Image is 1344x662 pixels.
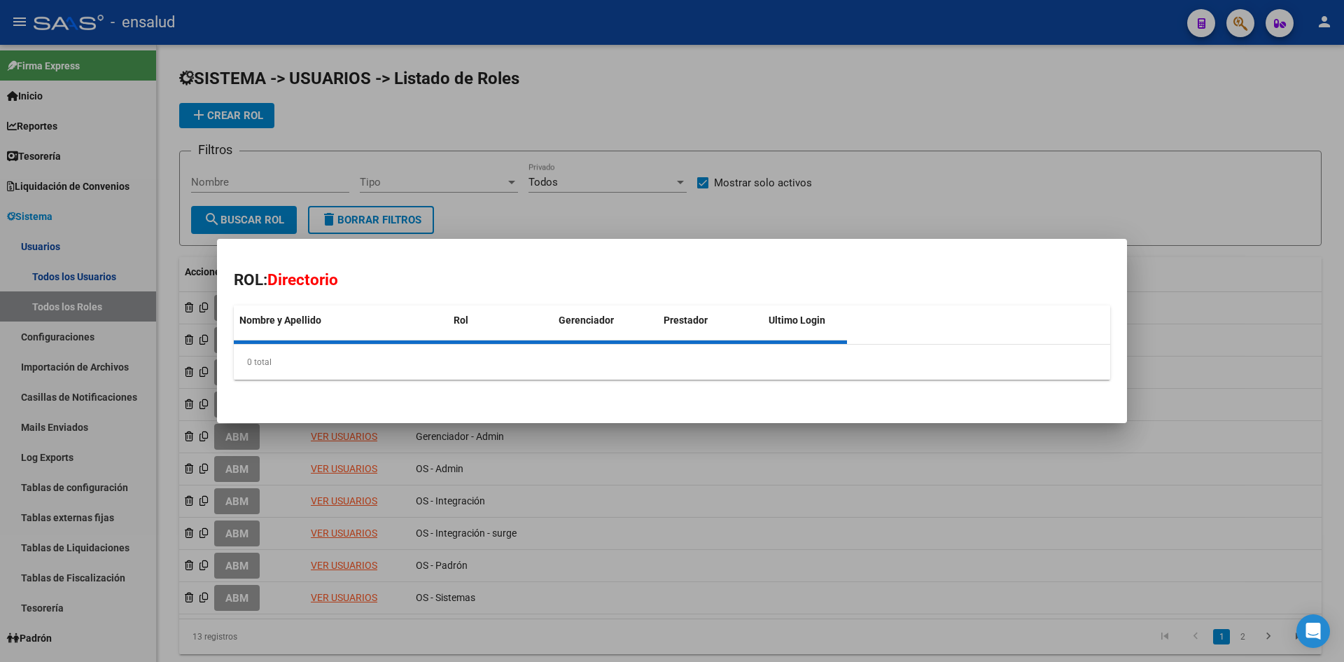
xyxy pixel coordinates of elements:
datatable-header-cell: Nombre y Apellido [234,305,448,336]
span: Directorio [267,270,338,289]
datatable-header-cell: Gerenciador [553,305,658,336]
span: Gerenciador [559,315,614,326]
span: Nombre y Apellido [239,315,321,326]
datatable-header-cell: Ultimo Login [763,305,847,336]
span: Ultimo Login [769,315,825,326]
div: 0 total [234,345,1110,380]
span: Rol [454,315,468,326]
div: Open Intercom Messenger [1296,614,1330,648]
h2: ROL: [234,268,1110,292]
datatable-header-cell: Rol [448,305,553,336]
datatable-header-cell: Prestador [658,305,763,336]
span: Prestador [664,315,708,326]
